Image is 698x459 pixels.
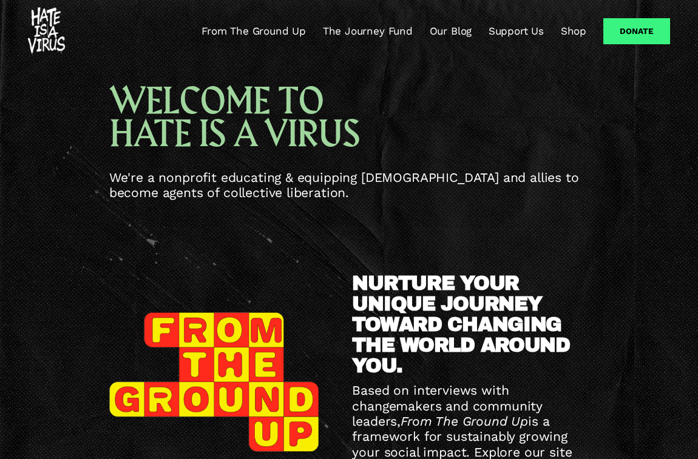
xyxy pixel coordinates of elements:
[561,24,586,39] a: Shop
[28,7,65,56] img: #HATEISAVIRUS
[352,273,575,376] strong: NURTURE YOUR UNIQUE JOURNEY TOWARD CHANGING THE WORLD AROUND YOU.
[323,24,413,39] a: The Journey Fund
[430,24,472,39] a: Our Blog
[401,414,528,429] em: From The Ground Up
[603,18,670,44] a: Donate
[489,24,544,39] a: Support Us
[109,170,583,200] span: We're a nonprofit educating & equipping [DEMOGRAPHIC_DATA] and allies to become agents of collect...
[202,24,306,39] a: From The Ground Up
[109,78,360,158] span: WELCOME TO HATE IS A VIRUS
